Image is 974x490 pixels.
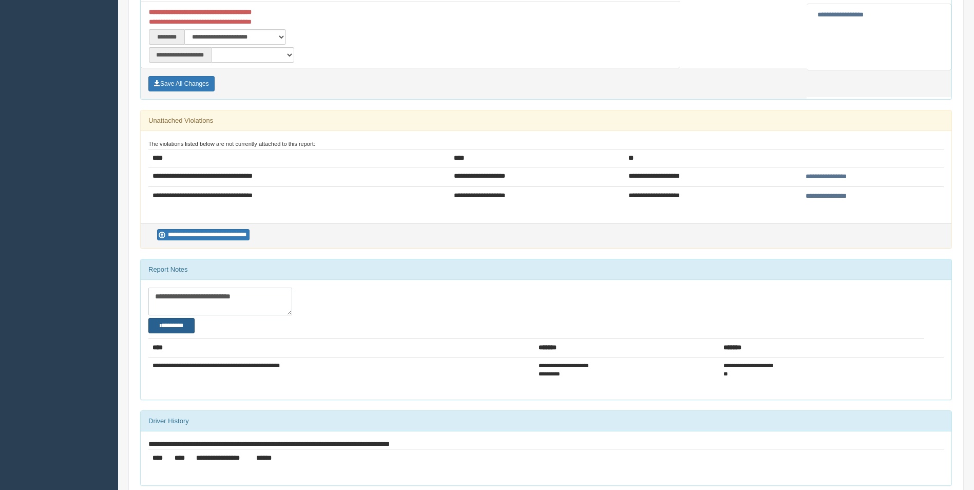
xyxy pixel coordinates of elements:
div: Unattached Violations [141,110,951,131]
div: Report Notes [141,259,951,280]
button: Save [148,76,215,91]
button: Change Filter Options [148,318,195,333]
small: The violations listed below are not currently attached to this report: [148,141,315,147]
div: Driver History [141,411,951,431]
